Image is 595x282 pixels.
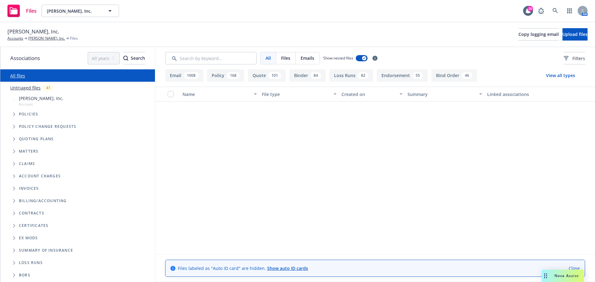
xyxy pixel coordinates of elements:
a: Untriaged files [10,85,41,91]
span: [PERSON_NAME], Inc. [7,28,59,36]
span: Nova Assist [554,273,579,278]
button: Name [180,87,259,102]
span: Files labeled as "Auto ID card" are hidden. [178,265,308,271]
a: Files [5,2,39,20]
div: 168 [227,72,240,79]
a: All files [10,73,25,79]
a: [PERSON_NAME], Inc. [28,36,65,41]
div: Created on [342,91,396,98]
button: Loss Runs [329,69,373,82]
div: Tree Example [0,94,155,195]
span: Contracts [19,211,44,215]
span: Emails [301,55,314,61]
span: Copy logging email [518,31,559,37]
span: Filters [572,55,585,62]
span: [PERSON_NAME], Inc. [47,8,100,14]
span: Loss Runs [19,261,43,265]
span: Files [281,55,290,61]
button: Bind Order [431,69,477,82]
div: Search [123,52,145,64]
span: Claims [19,162,35,166]
span: Files [26,8,37,13]
input: Search by keyword... [165,52,257,64]
button: Created on [339,87,405,102]
svg: Search [123,56,128,61]
span: Quoting plans [19,137,54,141]
div: Summary [408,91,475,98]
button: Binder [289,69,326,82]
button: Linked associations [485,87,564,102]
div: 82 [358,72,368,79]
div: 41 [43,84,54,91]
a: Close [569,265,580,271]
div: 46 [462,72,472,79]
span: Associations [10,54,40,62]
button: Copy logging email [518,28,559,41]
span: Policy change requests [19,125,76,128]
button: Nova Assist [542,270,584,282]
div: 55 [412,72,423,79]
div: 101 [268,72,281,79]
button: View all types [536,69,585,82]
span: Matters [19,150,38,153]
span: Invoices [19,187,39,190]
a: Search [549,5,562,17]
div: Drag to move [542,270,549,282]
div: Folder Tree Example [0,195,155,281]
input: Select all [168,91,174,97]
span: Files [70,36,78,41]
button: Filters [564,52,585,64]
button: Upload files [562,28,588,41]
div: 20 [527,6,533,11]
button: SearchSearch [123,52,145,64]
button: Endorsement [377,69,428,82]
span: Certificates [19,224,48,228]
a: Switch app [563,5,576,17]
span: Policies [19,112,38,116]
span: Billing/Accounting [19,199,67,203]
span: Account charges [19,174,61,178]
div: File type [262,91,329,98]
a: Show auto ID cards [267,265,308,271]
span: Upload files [562,31,588,37]
a: Report a Bug [535,5,547,17]
span: Show nested files [323,55,353,61]
div: Linked associations [487,91,562,98]
button: Summary [405,87,484,102]
span: All [266,55,271,61]
a: Accounts [7,36,23,41]
button: File type [259,87,339,102]
span: Summary of insurance [19,249,73,252]
button: Policy [207,69,244,82]
span: Ex Mods [19,236,38,240]
button: Email [165,69,203,82]
button: [PERSON_NAME], Inc. [42,5,119,17]
span: Filters [564,55,585,62]
div: 1008 [184,72,199,79]
span: BORs [19,273,30,277]
div: Name [183,91,250,98]
button: Quote [248,69,286,82]
span: Account [19,102,64,107]
span: [PERSON_NAME], Inc. [19,95,64,102]
div: 84 [311,72,321,79]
